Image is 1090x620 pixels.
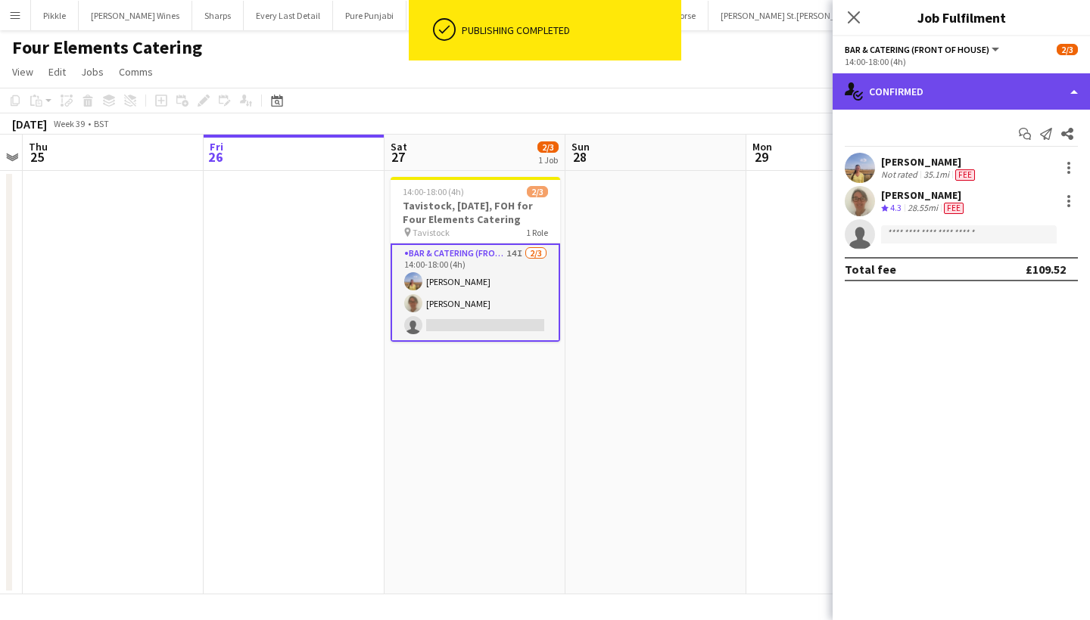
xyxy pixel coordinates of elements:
[569,148,590,166] span: 28
[845,44,989,55] span: Bar & Catering (Front of House)
[12,36,202,59] h1: Four Elements Catering
[31,1,79,30] button: Pikkle
[527,186,548,197] span: 2/3
[1057,44,1078,55] span: 2/3
[113,62,159,82] a: Comms
[192,1,244,30] button: Sharps
[207,148,223,166] span: 26
[920,169,952,181] div: 35.1mi
[941,202,967,215] div: Crew has different fees then in role
[403,186,464,197] span: 14:00-18:00 (4h)
[48,65,66,79] span: Edit
[6,62,39,82] a: View
[462,23,675,37] div: Publishing completed
[391,199,560,226] h3: Tavistock, [DATE], FOH for Four Elements Catering
[845,44,1001,55] button: Bar & Catering (Front of House)
[12,116,47,132] div: [DATE]
[79,1,192,30] button: [PERSON_NAME] Wines
[881,155,978,169] div: [PERSON_NAME]
[210,140,223,153] span: Fri
[391,243,560,342] app-card-role: Bar & Catering (Front of House)14I2/314:00-18:00 (4h)[PERSON_NAME][PERSON_NAME]
[94,118,109,129] div: BST
[708,1,874,30] button: [PERSON_NAME] St.[PERSON_NAME]
[890,202,902,213] span: 4.3
[333,1,406,30] button: Pure Punjabi
[413,227,450,238] span: Tavistock
[29,140,48,153] span: Thu
[526,227,548,238] span: 1 Role
[75,62,110,82] a: Jobs
[833,8,1090,27] h3: Job Fulfilment
[119,65,153,79] span: Comms
[571,140,590,153] span: Sun
[391,177,560,342] app-job-card: 14:00-18:00 (4h)2/3Tavistock, [DATE], FOH for Four Elements Catering Tavistock1 RoleBar & Caterin...
[952,169,978,181] div: Crew has different fees then in role
[537,141,559,153] span: 2/3
[833,73,1090,110] div: Confirmed
[750,148,772,166] span: 29
[944,203,964,214] span: Fee
[81,65,104,79] span: Jobs
[26,148,48,166] span: 25
[752,140,772,153] span: Mon
[905,202,941,215] div: 28.55mi
[388,148,407,166] span: 27
[881,169,920,181] div: Not rated
[50,118,88,129] span: Week 39
[42,62,72,82] a: Edit
[244,1,333,30] button: Every Last Detail
[845,56,1078,67] div: 14:00-18:00 (4h)
[881,188,967,202] div: [PERSON_NAME]
[391,140,407,153] span: Sat
[406,1,522,30] button: Vegan [PERSON_NAME]
[538,154,558,166] div: 1 Job
[845,262,896,277] div: Total fee
[955,169,975,181] span: Fee
[1026,262,1066,277] div: £109.52
[12,65,33,79] span: View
